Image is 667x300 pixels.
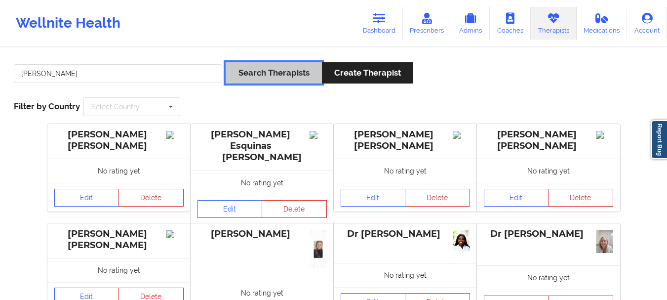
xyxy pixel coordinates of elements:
a: Medications [577,7,628,40]
button: Delete [548,189,613,207]
div: No rating yet [191,171,334,195]
div: Dr [PERSON_NAME] [341,228,470,240]
button: Delete [262,200,327,218]
img: Image%2Fplaceholer-image.png [310,131,327,139]
input: Search Keywords [14,64,222,83]
div: [PERSON_NAME] [PERSON_NAME] [54,228,184,251]
a: Edit [197,200,263,218]
button: Delete [118,189,184,207]
div: [PERSON_NAME] Esquinas [PERSON_NAME] [197,129,327,163]
span: Filter by Country [14,101,80,111]
button: Search Therapists [226,62,321,84]
div: No rating yet [334,159,477,183]
img: Image%2Fplaceholer-image.png [166,131,184,139]
img: Image%2Fplaceholer-image.png [596,131,613,139]
button: Delete [405,189,470,207]
div: No rating yet [334,263,477,287]
img: 7b7bff01-d503-437c-b892-91785cdb4261_17332382695041034486620757471128.jpg [596,230,613,254]
a: Edit [484,189,549,207]
div: [PERSON_NAME] [197,228,327,240]
div: [PERSON_NAME] [PERSON_NAME] [341,129,470,152]
a: Admins [451,7,490,40]
img: c5a04a6d-a36f-46c2-a0e0-56c1405c74a1_Professional_Picture_-_Copy.jpg [453,230,470,251]
a: Therapists [531,7,577,40]
a: Coaches [490,7,531,40]
div: No rating yet [477,159,620,183]
div: [PERSON_NAME] [PERSON_NAME] [484,129,613,152]
div: No rating yet [47,159,191,183]
a: Report Bug [651,120,667,159]
div: Select Country [91,103,140,110]
a: Account [627,7,667,40]
button: Create Therapist [322,62,413,84]
img: Image%2Fplaceholer-image.png [453,131,470,139]
div: [PERSON_NAME] [PERSON_NAME] [54,129,184,152]
img: 46ff361a-cb5d-4c86-9139-e7ff8bd49f0e_0fd98040-923c-4b8d-938a-f7a1225fb9eeScreenshot_20250318_0827... [310,230,327,269]
img: Image%2Fplaceholer-image.png [166,230,184,238]
div: No rating yet [47,258,191,282]
div: Dr [PERSON_NAME] [484,228,613,240]
a: Edit [341,189,406,207]
a: Edit [54,189,119,207]
div: No rating yet [477,265,620,290]
a: Dashboard [355,7,403,40]
a: Prescribers [403,7,452,40]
